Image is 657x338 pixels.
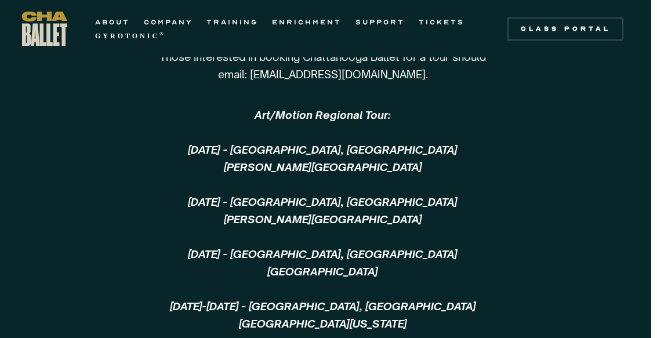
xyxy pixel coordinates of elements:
a: ABOUT [95,15,130,29]
a: TICKETS [419,15,464,29]
a: GYROTONIC® [95,29,166,43]
a: TRAINING [206,15,258,29]
sup: ® [159,31,166,37]
div: Class Portal [514,24,616,34]
a: home [22,12,67,46]
p: Those interested in booking Chattanooga Ballet for a tour should email: [EMAIL_ADDRESS][DOMAIN_NA... [149,48,497,83]
a: ENRICHMENT [272,15,342,29]
a: Class Portal [507,17,623,41]
a: COMPANY [144,15,193,29]
em: Art/Motion Regional Tour: ‍ [255,108,391,121]
strong: GYROTONIC [95,32,159,40]
a: SUPPORT [355,15,405,29]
